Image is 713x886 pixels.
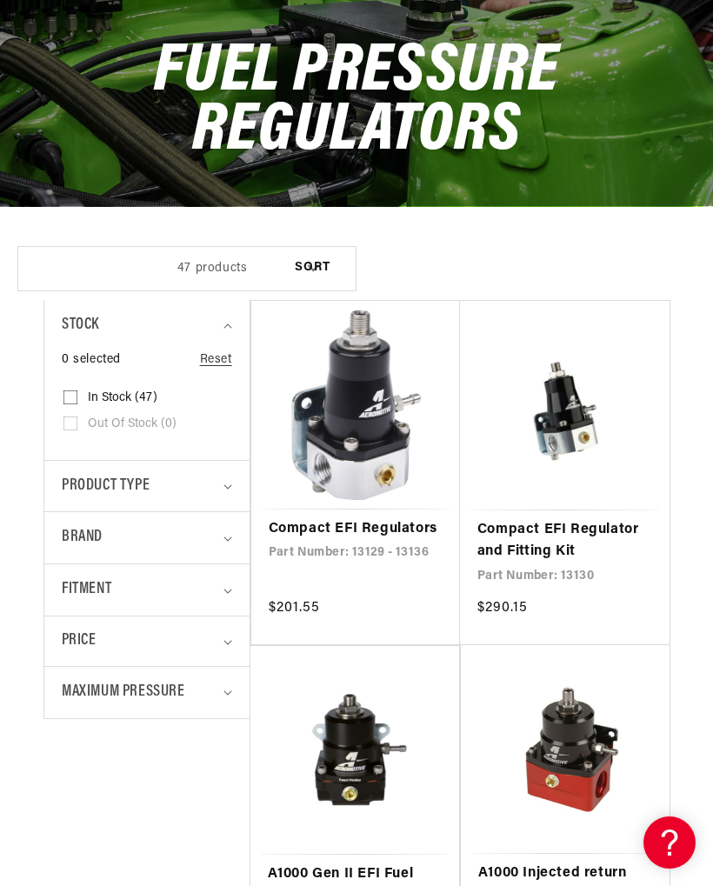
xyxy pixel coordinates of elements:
span: Price [62,630,96,653]
summary: Brand (0 selected) [62,512,232,563]
summary: Product type (0 selected) [62,461,232,512]
a: Compact EFI Regulators [269,518,443,541]
summary: Maximum Pressure (0 selected) [62,667,232,718]
span: Fitment [62,577,111,603]
span: Product type [62,474,150,499]
span: 0 selected [62,350,121,370]
span: Out of stock (0) [88,416,177,432]
a: Compact EFI Regulator and Fitting Kit [477,519,652,563]
span: Brand [62,525,103,550]
summary: Stock (0 selected) [62,300,232,351]
span: Fuel Pressure Regulators [154,38,558,166]
span: In stock (47) [88,390,157,406]
span: Maximum Pressure [62,680,185,705]
a: Reset [200,350,232,370]
span: 47 products [177,262,248,275]
summary: Price [62,616,232,666]
span: Stock [62,313,99,338]
summary: Fitment (0 selected) [62,564,232,616]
